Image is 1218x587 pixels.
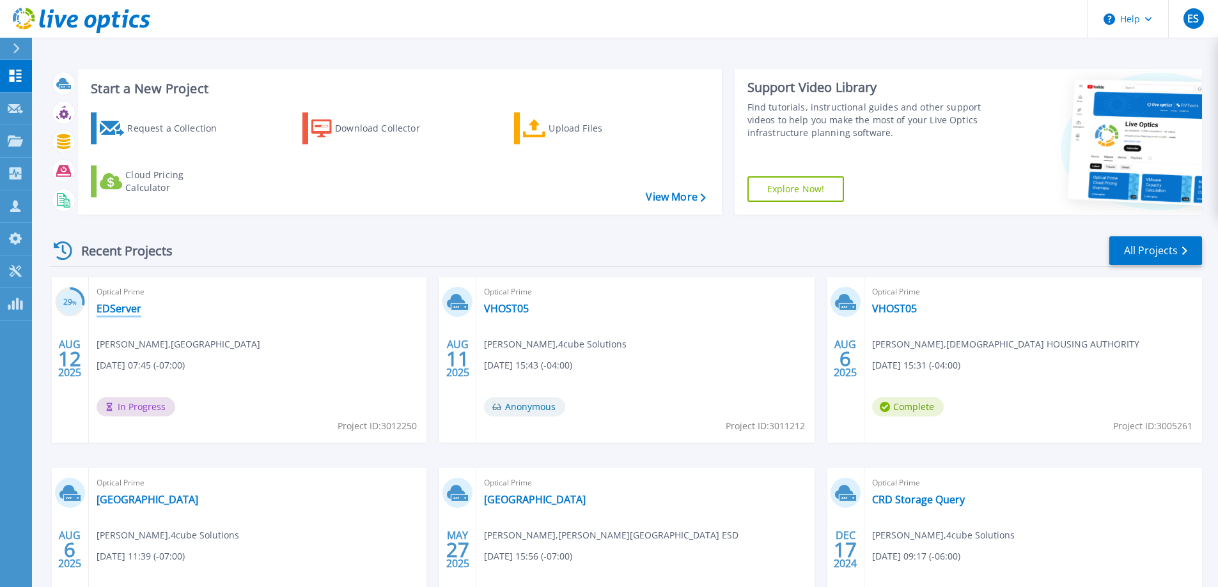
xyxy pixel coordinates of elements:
[97,476,419,490] span: Optical Prime
[484,397,565,416] span: Anonymous
[91,82,705,96] h3: Start a New Project
[446,335,470,382] div: AUG 2025
[872,528,1015,542] span: [PERSON_NAME] , 4cube Solutions
[872,549,960,563] span: [DATE] 09:17 (-06:00)
[49,235,190,266] div: Recent Projects
[872,493,965,506] a: CRD Storage Query
[446,526,470,573] div: MAY 2025
[97,358,185,372] span: [DATE] 07:45 (-07:00)
[58,353,81,364] span: 12
[97,549,185,563] span: [DATE] 11:39 (-07:00)
[1187,13,1199,24] span: ES
[1113,419,1192,433] span: Project ID: 3005261
[97,493,198,506] a: [GEOGRAPHIC_DATA]
[446,544,469,555] span: 27
[97,528,239,542] span: [PERSON_NAME] , 4cube Solutions
[97,302,141,315] a: EDServer
[833,335,857,382] div: AUG 2025
[127,116,230,141] div: Request a Collection
[872,285,1194,299] span: Optical Prime
[484,358,572,372] span: [DATE] 15:43 (-04:00)
[484,493,586,506] a: [GEOGRAPHIC_DATA]
[58,526,82,573] div: AUG 2025
[484,285,806,299] span: Optical Prime
[484,549,572,563] span: [DATE] 15:56 (-07:00)
[484,528,738,542] span: [PERSON_NAME] , [PERSON_NAME][GEOGRAPHIC_DATA] ESD
[97,337,260,351] span: [PERSON_NAME] , [GEOGRAPHIC_DATA]
[872,476,1194,490] span: Optical Prime
[125,169,228,194] div: Cloud Pricing Calculator
[302,112,445,144] a: Download Collector
[872,358,960,372] span: [DATE] 15:31 (-04:00)
[872,397,944,416] span: Complete
[338,419,417,433] span: Project ID: 3012250
[872,337,1139,351] span: [PERSON_NAME] , [DEMOGRAPHIC_DATA] HOUSING AUTHORITY
[646,191,705,203] a: View More
[446,353,469,364] span: 11
[484,476,806,490] span: Optical Prime
[97,397,175,416] span: In Progress
[747,79,986,96] div: Support Video Library
[91,165,233,197] a: Cloud Pricing Calculator
[872,302,917,315] a: VHOST05
[91,112,233,144] a: Request a Collection
[58,335,82,382] div: AUG 2025
[64,544,75,555] span: 6
[514,112,657,144] a: Upload Files
[839,353,851,364] span: 6
[484,337,627,351] span: [PERSON_NAME] , 4cube Solutions
[1109,236,1202,265] a: All Projects
[833,526,857,573] div: DEC 2024
[55,295,85,310] h3: 29
[834,544,857,555] span: 17
[747,101,986,139] div: Find tutorials, instructional guides and other support videos to help you make the most of your L...
[484,302,529,315] a: VHOST05
[72,299,77,306] span: %
[726,419,805,433] span: Project ID: 3011212
[97,285,419,299] span: Optical Prime
[335,116,437,141] div: Download Collector
[747,176,845,202] a: Explore Now!
[549,116,651,141] div: Upload Files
